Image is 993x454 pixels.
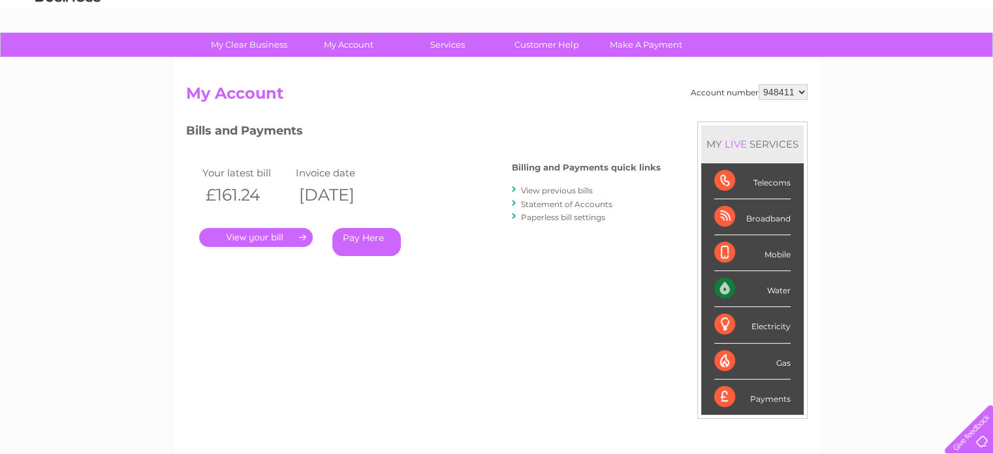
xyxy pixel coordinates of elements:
[199,164,293,182] td: Your latest bill
[722,138,749,150] div: LIVE
[879,56,898,65] a: Blog
[189,7,806,63] div: Clear Business is a trading name of Verastar Limited (registered in [GEOGRAPHIC_DATA] No. 3667643...
[294,33,402,57] a: My Account
[186,84,808,109] h2: My Account
[199,182,293,208] th: £161.24
[763,56,788,65] a: Water
[195,33,303,57] a: My Clear Business
[747,7,837,23] a: 0333 014 3131
[292,164,386,182] td: Invoice date
[332,228,401,256] a: Pay Here
[714,199,791,235] div: Broadband
[906,56,938,65] a: Contact
[714,163,791,199] div: Telecoms
[394,33,501,57] a: Services
[592,33,700,57] a: Make A Payment
[714,271,791,307] div: Water
[521,212,605,222] a: Paperless bill settings
[292,182,386,208] th: [DATE]
[512,163,661,172] h4: Billing and Payments quick links
[714,307,791,343] div: Electricity
[186,122,661,144] h3: Bills and Payments
[521,186,593,195] a: View previous bills
[691,84,808,100] div: Account number
[832,56,872,65] a: Telecoms
[950,56,981,65] a: Log out
[199,228,313,247] a: .
[35,34,101,74] img: logo.png
[521,199,612,209] a: Statement of Accounts
[714,380,791,415] div: Payments
[796,56,825,65] a: Energy
[714,235,791,271] div: Mobile
[701,125,804,163] div: MY SERVICES
[493,33,601,57] a: Customer Help
[714,344,791,380] div: Gas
